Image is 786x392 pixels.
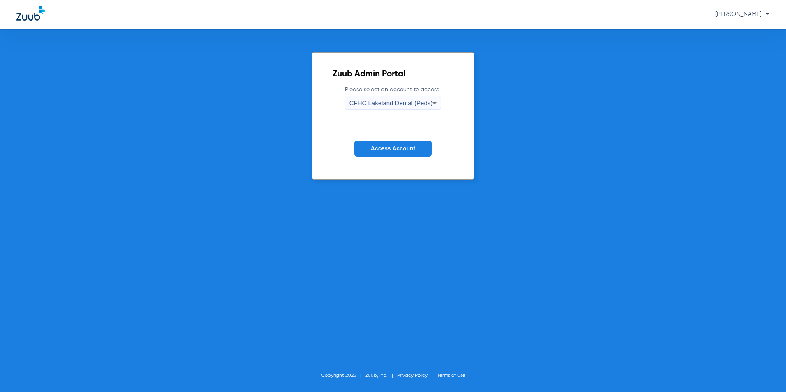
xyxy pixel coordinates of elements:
li: Zuub, Inc. [365,371,397,380]
a: Privacy Policy [397,373,428,378]
iframe: Chat Widget [745,353,786,392]
span: Access Account [371,145,415,152]
button: Access Account [354,141,432,157]
span: CFHC Lakeland Dental (Peds) [349,99,433,106]
h2: Zuub Admin Portal [333,70,454,78]
label: Please select an account to access [345,85,442,110]
a: Terms of Use [437,373,465,378]
li: Copyright 2025 [321,371,365,380]
img: Zuub Logo [16,6,45,21]
span: [PERSON_NAME] [715,11,770,17]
